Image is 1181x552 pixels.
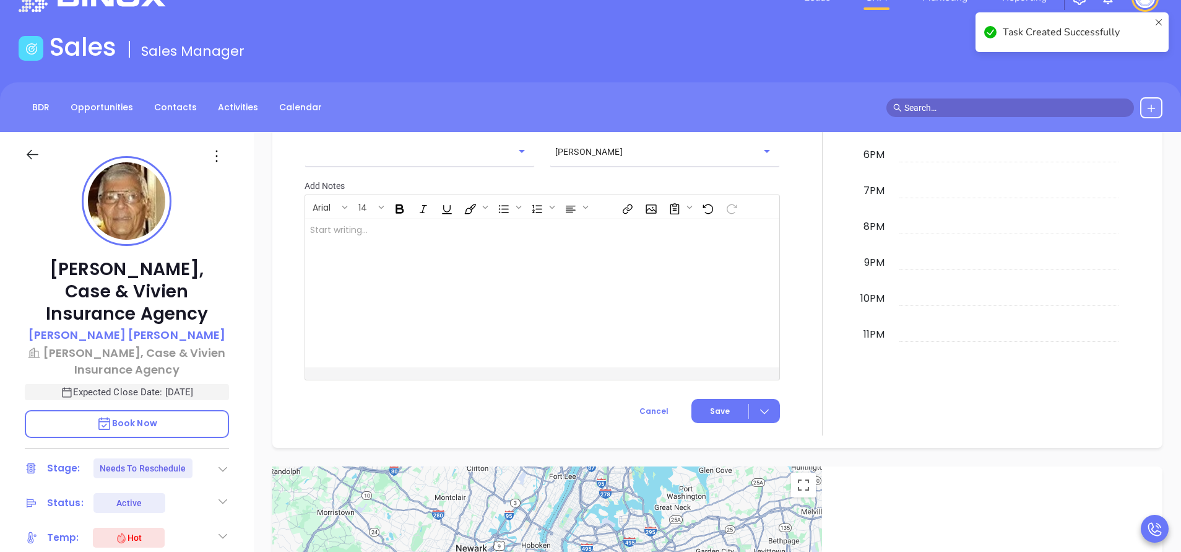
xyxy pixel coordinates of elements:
[306,196,350,217] span: Font family
[691,399,780,423] button: Save
[616,399,691,423] button: Cancel
[758,142,776,160] button: Open
[25,384,229,400] p: Expected Close Date: [DATE]
[306,201,337,210] span: Arial
[616,196,638,217] span: Insert link
[710,406,730,417] span: Save
[210,97,266,118] a: Activities
[435,196,457,217] span: Underline
[47,494,84,512] div: Status:
[791,473,816,497] button: Toggle fullscreen view
[47,528,79,547] div: Temp:
[272,97,329,118] a: Calendar
[25,258,229,325] p: [PERSON_NAME], Case & Vivien Insurance Agency
[861,147,887,162] div: 6pm
[858,291,887,306] div: 10pm
[141,42,244,61] span: Sales Manager
[147,97,204,118] a: Contacts
[904,101,1127,115] input: Search…
[526,196,558,217] span: Insert Ordered List
[352,196,376,217] button: 14
[639,196,662,217] span: Insert Image
[352,196,387,217] span: Font size
[696,196,719,217] span: Undo
[861,219,887,234] div: 8pm
[305,179,780,193] p: Add Notes
[306,196,340,217] button: Arial
[116,493,142,513] div: Active
[862,255,887,270] div: 9pm
[115,530,142,545] div: Hot
[720,196,742,217] span: Redo
[1003,25,1150,40] div: Task Created Successfully
[47,459,80,478] div: Stage:
[25,344,229,378] a: [PERSON_NAME], Case & Vivien Insurance Agency
[88,162,165,240] img: profile-user
[63,97,141,118] a: Opportunities
[412,196,434,217] span: Italic
[100,458,186,478] div: Needs To Reschedule
[388,196,410,217] span: Bold
[492,196,524,217] span: Insert Unordered List
[459,196,491,217] span: Fill color or set the text color
[97,417,157,429] span: Book Now
[663,196,695,217] span: Surveys
[559,196,591,217] span: Align
[513,142,530,160] button: Open
[352,201,373,210] span: 14
[25,97,57,118] a: BDR
[50,32,116,62] h1: Sales
[28,326,226,344] a: [PERSON_NAME] [PERSON_NAME]
[861,327,887,342] div: 11pm
[861,183,887,198] div: 7pm
[893,103,902,112] span: search
[639,406,668,416] span: Cancel
[28,326,226,343] p: [PERSON_NAME] [PERSON_NAME]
